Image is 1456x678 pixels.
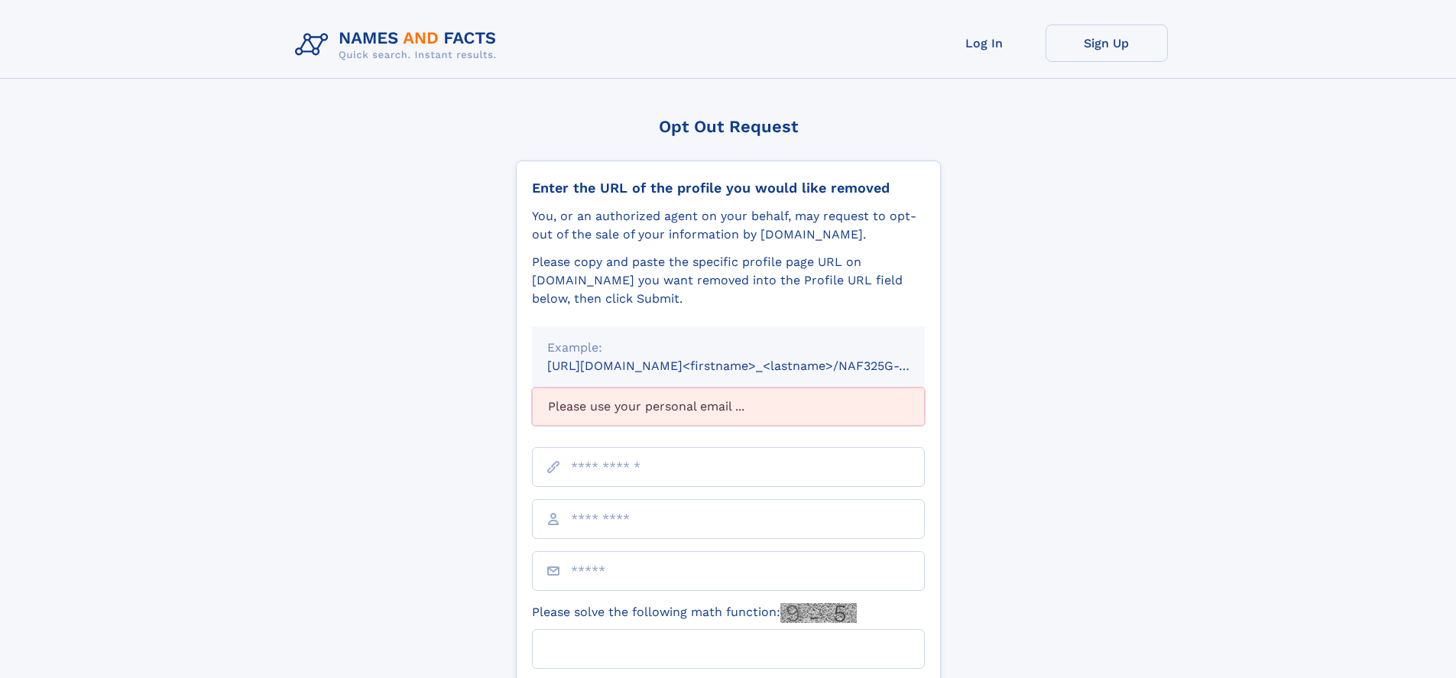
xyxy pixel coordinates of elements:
div: Enter the URL of the profile you would like removed [532,180,925,196]
div: You, or an authorized agent on your behalf, may request to opt-out of the sale of your informatio... [532,207,925,244]
label: Please solve the following math function: [532,603,857,623]
div: Opt Out Request [516,117,941,136]
a: Sign Up [1046,24,1168,62]
div: Please use your personal email ... [532,388,925,426]
div: Please copy and paste the specific profile page URL on [DOMAIN_NAME] you want removed into the Pr... [532,253,925,308]
small: [URL][DOMAIN_NAME]<firstname>_<lastname>/NAF325G-xxxxxxxx [547,358,954,373]
img: Logo Names and Facts [289,24,509,66]
a: Log In [923,24,1046,62]
div: Example: [547,339,910,357]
